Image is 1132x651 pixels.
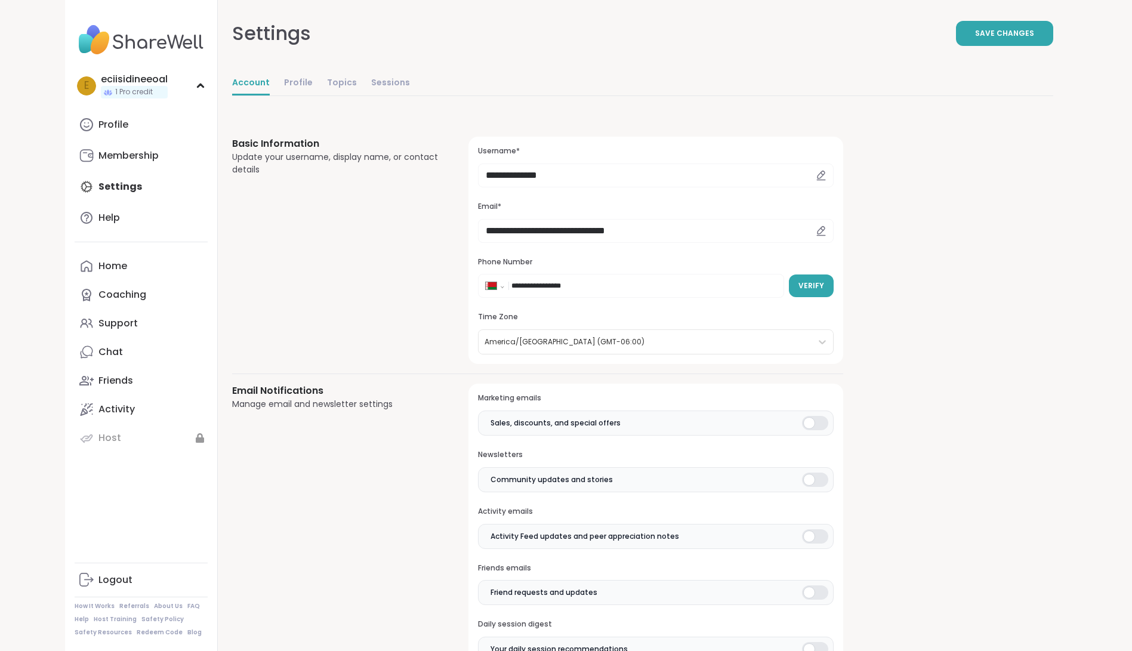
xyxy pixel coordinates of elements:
a: Sessions [371,72,410,95]
span: e [84,78,89,94]
a: Home [75,252,208,280]
h3: Email Notifications [232,384,440,398]
button: Verify [789,274,834,297]
a: FAQ [187,602,200,610]
a: Chat [75,338,208,366]
a: Support [75,309,208,338]
a: Profile [284,72,313,95]
div: eciisidineeoal [101,73,168,86]
h3: Basic Information [232,137,440,151]
div: Coaching [98,288,146,301]
span: Sales, discounts, and special offers [491,418,621,428]
h3: Newsletters [478,450,833,460]
div: Home [98,260,127,273]
a: Account [232,72,270,95]
a: Logout [75,566,208,594]
img: ShareWell Nav Logo [75,19,208,61]
h3: Phone Number [478,257,833,267]
h3: Marketing emails [478,393,833,403]
h3: Time Zone [478,312,833,322]
h3: Username* [478,146,833,156]
span: Community updates and stories [491,474,613,485]
a: Referrals [119,602,149,610]
span: Friend requests and updates [491,587,597,598]
a: Host [75,424,208,452]
a: Activity [75,395,208,424]
a: Friends [75,366,208,395]
a: How It Works [75,602,115,610]
div: Chat [98,345,123,359]
span: Activity Feed updates and peer appreciation notes [491,531,679,542]
a: Help [75,615,89,624]
button: Save Changes [956,21,1053,46]
a: About Us [154,602,183,610]
span: Verify [798,280,824,291]
a: Blog [187,628,202,637]
h3: Activity emails [478,507,833,517]
div: Settings [232,19,311,48]
span: 1 Pro credit [115,87,153,97]
a: Safety Policy [141,615,184,624]
a: Safety Resources [75,628,132,637]
div: Logout [98,573,132,587]
h3: Daily session digest [478,619,833,630]
div: Profile [98,118,128,131]
a: Membership [75,141,208,170]
a: Redeem Code [137,628,183,637]
a: Help [75,203,208,232]
a: Coaching [75,280,208,309]
a: Profile [75,110,208,139]
div: Friends [98,374,133,387]
div: Host [98,431,121,445]
div: Update your username, display name, or contact details [232,151,440,176]
div: Help [98,211,120,224]
div: Activity [98,403,135,416]
div: Manage email and newsletter settings [232,398,440,411]
span: Save Changes [975,28,1034,39]
a: Host Training [94,615,137,624]
div: Support [98,317,138,330]
h3: Friends emails [478,563,833,573]
div: Membership [98,149,159,162]
h3: Email* [478,202,833,212]
a: Topics [327,72,357,95]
